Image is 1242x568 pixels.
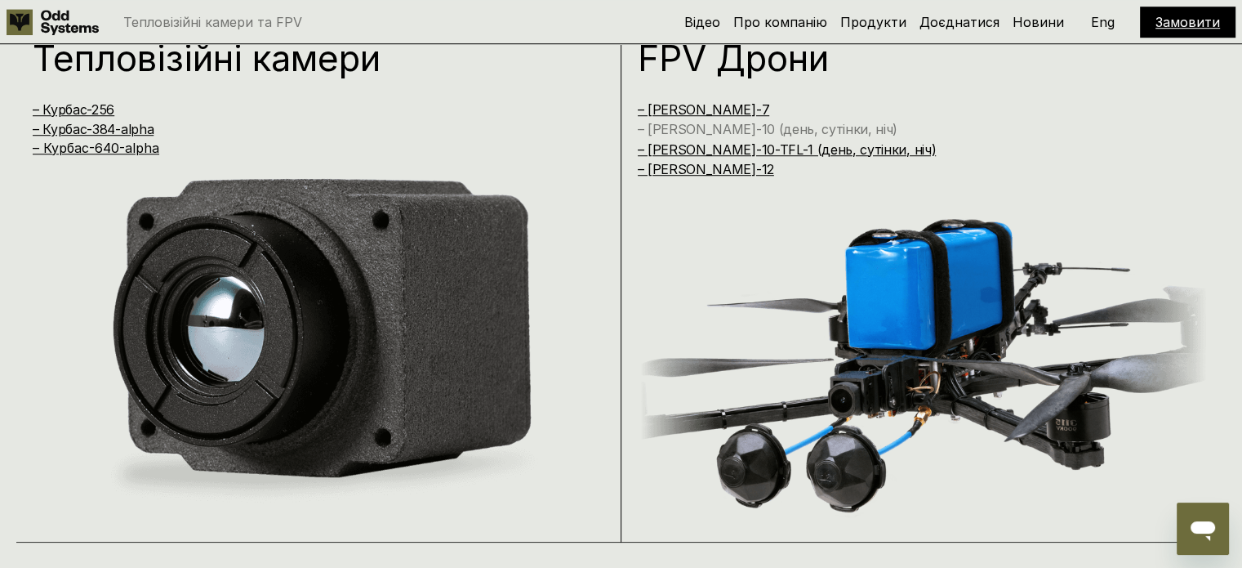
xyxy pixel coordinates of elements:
[33,140,159,156] a: – Курбас-640-alpha
[638,121,898,137] a: – [PERSON_NAME]-10 (день, сутінки, ніч)
[123,16,302,29] p: Тепловізійні камери та FPV
[33,101,114,118] a: – Курбас-256
[1091,16,1115,29] p: Eng
[1177,503,1229,555] iframe: To enrich screen reader interactions, please activate Accessibility in Grammarly extension settings
[638,40,1175,76] h1: FPV Дрони
[33,40,570,76] h1: Тепловізійні камери
[684,14,720,30] a: Відео
[638,101,770,118] a: – [PERSON_NAME]-7
[919,14,999,30] a: Доєднатися
[1013,14,1064,30] a: Новини
[638,161,774,177] a: – [PERSON_NAME]-12
[733,14,827,30] a: Про компанію
[33,121,154,137] a: – Курбас-384-alpha
[840,14,906,30] a: Продукти
[638,141,937,158] a: – [PERSON_NAME]-10-TFL-1 (день, сутінки, ніч)
[1155,14,1220,30] a: Замовити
